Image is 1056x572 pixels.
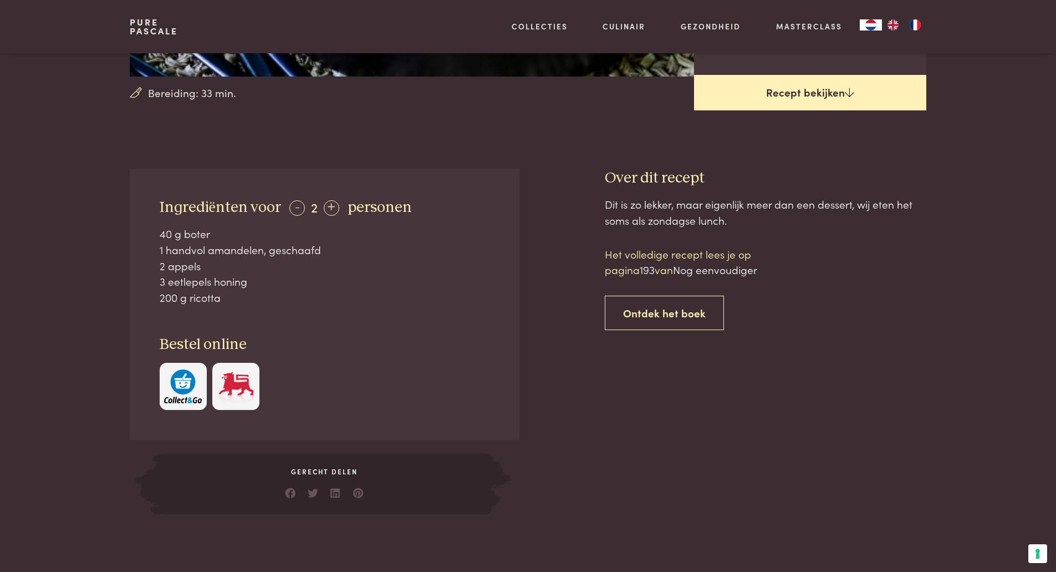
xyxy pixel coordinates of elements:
a: PurePascale [130,18,178,36]
a: NL [860,19,882,31]
div: 40 g boter [160,226,490,242]
a: EN [882,19,904,31]
p: Het volledige recept lees je op pagina van [605,246,793,278]
div: 1 handvol amandelen, geschaafd [160,242,490,258]
span: personen [348,200,412,215]
a: Recept bekijken [694,75,926,110]
div: Dit is zo lekker, maar eigenlijk meer dan een dessert, wij eten het soms als zondagse lunch. [605,196,926,228]
span: Bereiding: 33 min. [148,85,236,101]
a: Culinair [603,21,645,32]
ul: Language list [882,19,926,31]
a: Collecties [512,21,568,32]
h3: Over dit recept [605,169,926,188]
img: Delhaize [217,369,255,403]
div: 3 eetlepels honing [160,274,490,290]
span: Gerecht delen [164,467,484,477]
span: Nog eenvoudiger [673,262,757,277]
button: Uw voorkeuren voor toestemming voor trackingtechnologieën [1028,544,1047,563]
a: FR [904,19,926,31]
h3: Bestel online [160,335,490,355]
span: Ingrediënten voor [160,200,281,215]
aside: Language selected: Nederlands [860,19,926,31]
a: Masterclass [776,21,842,32]
span: 2 [311,198,318,216]
div: 200 g ricotta [160,290,490,306]
div: Language [860,19,882,31]
div: + [324,200,339,216]
a: Ontdek het boek [605,296,724,331]
span: 193 [640,262,655,277]
a: Gezondheid [681,21,741,32]
img: c308188babc36a3a401bcb5cb7e020f4d5ab42f7cacd8327e500463a43eeb86c.svg [164,369,202,403]
div: - [289,200,305,216]
div: 2 appels [160,258,490,274]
